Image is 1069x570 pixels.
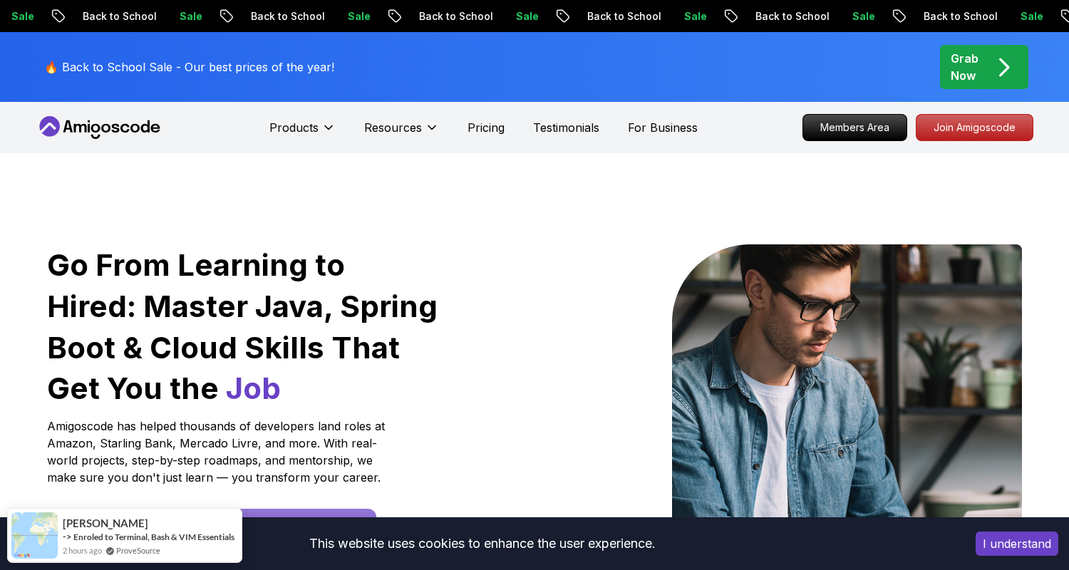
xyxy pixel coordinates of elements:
[533,119,599,136] a: Testimonials
[11,512,58,559] img: provesource social proof notification image
[641,9,686,24] p: Sale
[39,9,136,24] p: Back to School
[472,9,518,24] p: Sale
[47,418,389,486] p: Amigoscode has helped thousands of developers land roles at Amazon, Starling Bank, Mercado Livre,...
[916,114,1033,141] a: Join Amigoscode
[116,546,160,555] a: ProveSource
[47,244,440,409] h1: Go From Learning to Hired: Master Java, Spring Boot & Cloud Skills That Get You the
[364,119,439,147] button: Resources
[11,528,954,559] div: This website uses cookies to enhance the user experience.
[712,9,809,24] p: Back to School
[63,544,102,556] span: 2 hours ago
[951,50,978,84] p: Grab Now
[269,119,336,147] button: Products
[376,9,472,24] p: Back to School
[73,532,234,542] a: Enroled to Terminal, Bash & VIM Essentials
[628,119,698,136] a: For Business
[802,114,907,141] a: Members Area
[803,115,907,140] p: Members Area
[63,517,148,529] span: [PERSON_NAME]
[269,119,319,136] p: Products
[468,119,505,136] a: Pricing
[226,370,281,406] span: Job
[304,9,350,24] p: Sale
[880,9,977,24] p: Back to School
[544,9,641,24] p: Back to School
[63,531,72,542] span: ->
[977,9,1023,24] p: Sale
[44,58,334,76] p: 🔥 Back to School Sale - Our best prices of the year!
[364,119,422,136] p: Resources
[976,532,1058,556] button: Accept cookies
[916,115,1033,140] p: Join Amigoscode
[809,9,854,24] p: Sale
[207,9,304,24] p: Back to School
[136,9,182,24] p: Sale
